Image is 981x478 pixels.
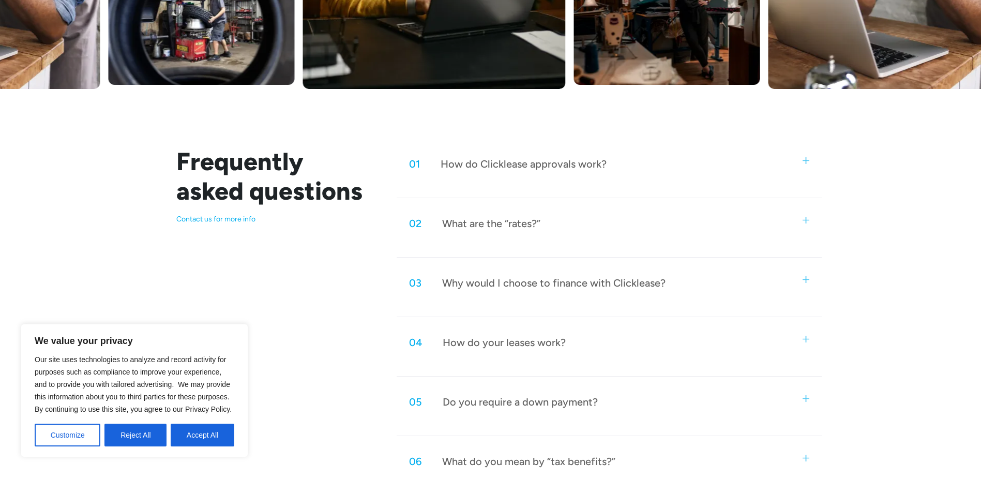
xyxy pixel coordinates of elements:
p: We value your privacy [35,335,234,347]
button: Accept All [171,424,234,446]
div: 03 [409,276,421,290]
div: 02 [409,217,421,230]
div: 05 [409,395,422,409]
div: 04 [409,336,422,349]
img: small plus [803,395,809,402]
div: How do your leases work? [443,336,566,349]
img: small plus [803,336,809,342]
span: Our site uses technologies to analyze and record activity for purposes such as compliance to impr... [35,355,232,413]
img: small plus [803,455,809,461]
div: We value your privacy [21,324,248,457]
img: small plus [803,217,809,223]
img: small plus [803,276,809,283]
p: Contact us for more info [176,215,372,224]
div: 06 [409,455,421,468]
button: Customize [35,424,100,446]
div: What are the “rates?” [442,217,540,230]
div: How do Clicklease approvals work? [441,157,607,171]
div: What do you mean by “tax benefits?” [442,455,615,468]
h2: Frequently asked questions [176,147,372,206]
img: small plus [803,157,809,164]
button: Reject All [104,424,167,446]
div: Do you require a down payment? [443,395,598,409]
div: 01 [409,157,420,171]
div: Why would I choose to finance with Clicklease? [442,276,666,290]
